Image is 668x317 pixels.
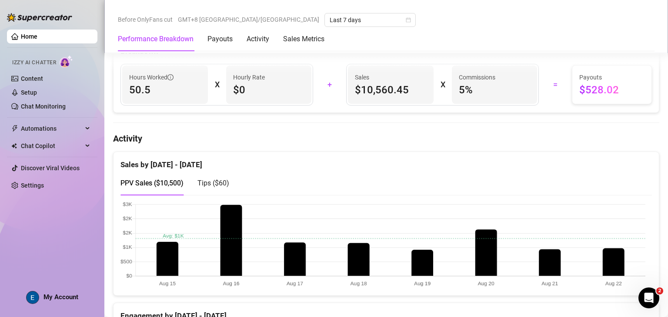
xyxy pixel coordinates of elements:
[7,13,72,22] img: logo-BBDzfeDw.svg
[544,78,567,92] div: =
[21,89,37,96] a: Setup
[118,34,194,44] div: Performance Breakdown
[21,33,37,40] a: Home
[120,179,184,187] span: PPV Sales ( $10,500 )
[21,103,66,110] a: Chat Monitoring
[21,165,80,172] a: Discover Viral Videos
[197,179,229,187] span: Tips ( $60 )
[129,73,174,82] span: Hours Worked
[283,34,324,44] div: Sales Metrics
[215,78,219,92] div: X
[60,55,73,68] img: AI Chatter
[167,74,174,80] span: info-circle
[355,73,427,82] span: Sales
[579,73,645,82] span: Payouts
[27,291,39,304] img: ACg8ocLcPRSDFD1_FgQTWMGHesrdCMFi59PFqVtBfnK-VGsPLWuquQ=s96-c
[656,287,663,294] span: 2
[355,83,427,97] span: $10,560.45
[207,34,233,44] div: Payouts
[129,83,201,97] span: 50.5
[318,78,341,92] div: +
[120,152,652,171] div: Sales by [DATE] - [DATE]
[21,75,43,82] a: Content
[233,83,305,97] span: $0
[21,122,83,135] span: Automations
[12,59,56,67] span: Izzy AI Chatter
[11,143,17,149] img: Chat Copilot
[459,73,495,82] article: Commissions
[247,34,269,44] div: Activity
[113,132,659,145] h4: Activity
[21,139,83,153] span: Chat Copilot
[118,13,173,26] span: Before OnlyFans cut
[43,293,78,301] span: My Account
[330,13,411,26] span: Last 7 days
[579,83,645,97] span: $528.02
[406,17,411,23] span: calendar
[233,73,265,82] article: Hourly Rate
[459,83,531,97] span: 5 %
[21,182,44,189] a: Settings
[441,78,445,92] div: X
[638,287,659,308] iframe: Intercom live chat
[11,125,18,132] span: thunderbolt
[178,13,319,26] span: GMT+8 [GEOGRAPHIC_DATA]/[GEOGRAPHIC_DATA]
